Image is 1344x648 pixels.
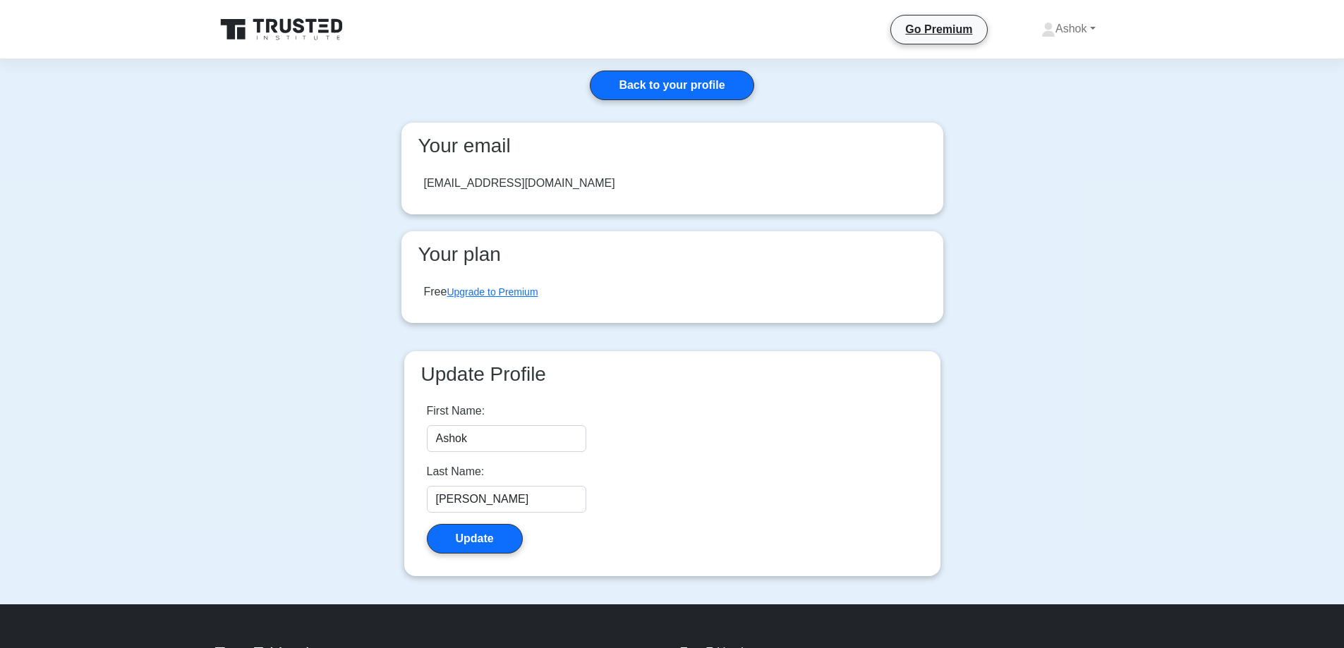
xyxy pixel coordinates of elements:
[427,524,523,554] button: Update
[416,362,929,386] h3: Update Profile
[590,71,753,100] a: Back to your profile
[427,403,485,420] label: First Name:
[413,243,932,267] h3: Your plan
[424,283,538,300] div: Free
[424,175,615,192] div: [EMAIL_ADDRESS][DOMAIN_NAME]
[427,463,485,480] label: Last Name:
[897,20,981,38] a: Go Premium
[1007,15,1130,43] a: Ashok
[447,286,538,298] a: Upgrade to Premium
[413,134,932,158] h3: Your email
